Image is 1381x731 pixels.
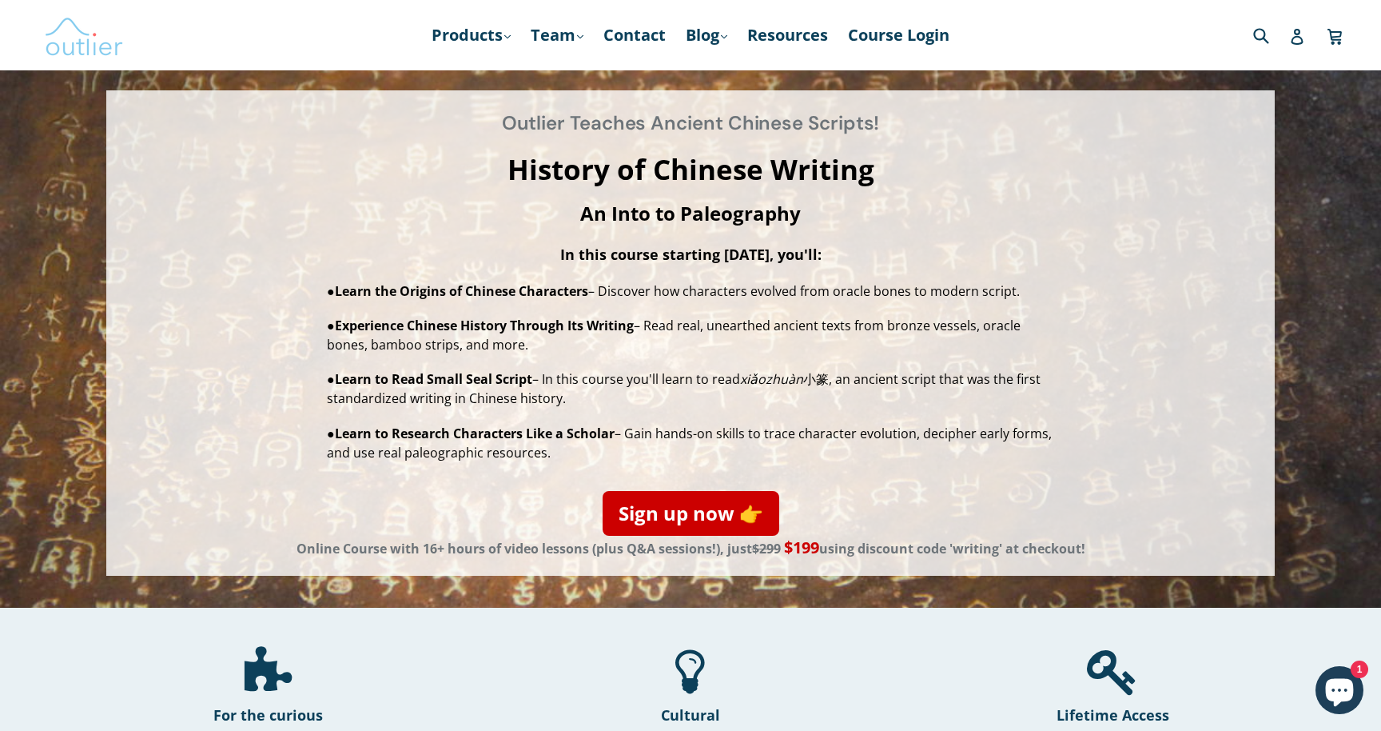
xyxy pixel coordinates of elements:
strong: Learn to Read Small Seal Script [335,370,532,388]
span: Online Course with 16+ hours of video lessons (plus Q&A sessions!), just [296,540,784,557]
p: ● – Discover how characters evolved from oracle bones to modern script. [327,282,1054,301]
a: Products [424,21,519,50]
p: ● – Gain hands-on skills to trace character evolution, decipher early forms, and use real paleogr... [327,424,1054,462]
h4: Lifetime Access [913,705,1311,725]
a: Contact [595,21,674,50]
h4: For the curious [69,705,467,725]
div: Rocket [1087,646,1138,697]
span: In this course starting [DATE], you'll: [560,245,822,264]
a: Course Login [840,21,957,50]
em: xiǎozhuàn [740,370,803,388]
h4: Cultural [492,705,889,725]
span: An Into to Paleography [580,200,801,226]
a: Blog [678,21,735,50]
p: ● – In this course you'll learn to read 小篆, an ancient script that was the first standardized wri... [327,369,1054,408]
inbox-online-store-chat: Shopify online store chat [1311,666,1368,718]
strong: Experience Chinese History Through Its Writing [335,317,634,334]
h1: History of Chinese Writing [122,155,1259,183]
a: Resources [739,21,836,50]
div: Rocket [675,646,705,697]
s: $299 [752,540,781,557]
div: Rocket [245,646,292,697]
a: Sign up now 👉 [603,491,779,536]
strong: Learn the Origins of Chinese Characters [335,282,588,300]
p: ● – Read real, unearthed ancient texts from bronze vessels, oracle bones, bamboo strips, and more. [327,316,1054,354]
a: Team [523,21,591,50]
span: Outlier Teaches Ancient Chinese Scripts! [502,110,880,135]
span: $199 [784,537,819,558]
strong: Learn to Research Characters Like a Scholar [335,425,615,442]
span: using discount code 'writing' at checkout! [784,540,1085,557]
input: Search [1249,18,1293,51]
img: Outlier Linguistics [44,12,124,58]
